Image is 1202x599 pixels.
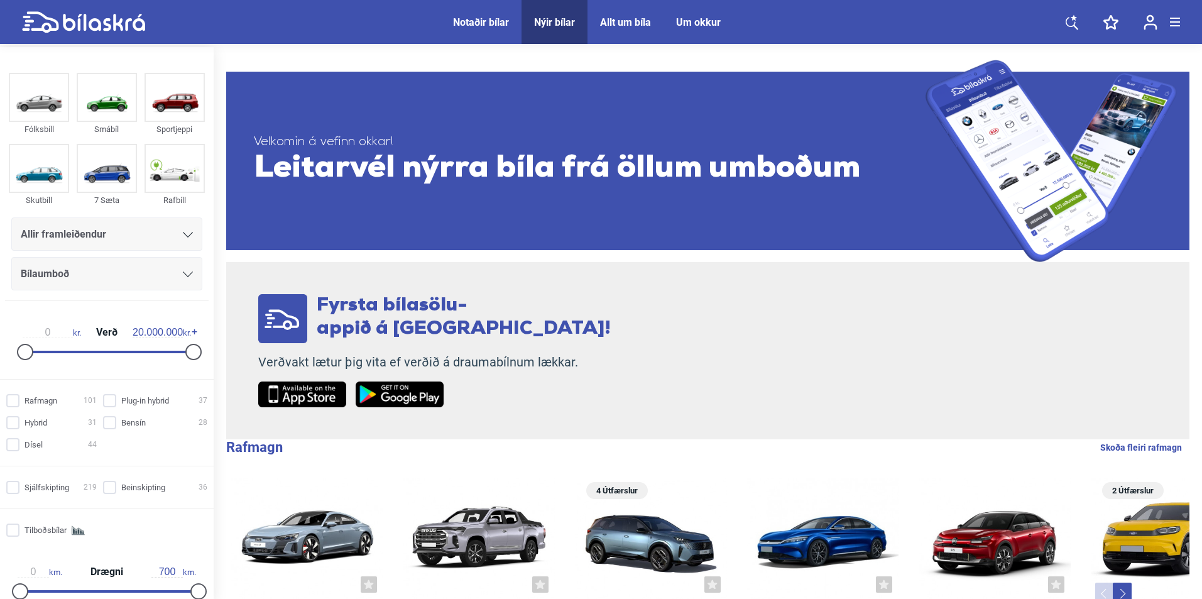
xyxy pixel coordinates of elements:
span: Hybrid [25,416,47,429]
span: Bensín [121,416,146,429]
span: Verð [93,327,121,338]
span: Tilboðsbílar [25,524,67,537]
div: Smábíl [77,122,137,136]
span: 44 [88,438,97,451]
div: Sportjeppi [145,122,205,136]
span: km. [151,566,196,578]
img: user-login.svg [1144,14,1157,30]
span: 219 [84,481,97,494]
span: Bílaumboð [21,265,69,283]
span: Plug-in hybrid [121,394,169,407]
a: Velkomin á vefinn okkar!Leitarvél nýrra bíla frá öllum umboðum [226,60,1189,262]
a: Skoða fleiri rafmagn [1100,439,1182,456]
span: Leitarvél nýrra bíla frá öllum umboðum [254,150,926,188]
span: Drægni [87,567,126,577]
span: 36 [199,481,207,494]
span: 4 Útfærslur [593,482,642,499]
span: 28 [199,416,207,429]
div: Skutbíll [9,193,69,207]
span: Allir framleiðendur [21,226,106,243]
div: Fólksbíll [9,122,69,136]
span: Sjálfskipting [25,481,69,494]
a: Notaðir bílar [453,16,509,28]
a: Allt um bíla [600,16,651,28]
span: Dísel [25,438,43,451]
b: Rafmagn [226,439,283,455]
span: 31 [88,416,97,429]
span: 2 Útfærslur [1108,482,1157,499]
span: Velkomin á vefinn okkar! [254,135,926,150]
a: Nýir bílar [534,16,575,28]
div: Rafbíll [145,193,205,207]
span: 101 [84,394,97,407]
span: Rafmagn [25,394,57,407]
p: Verðvakt lætur þig vita ef verðið á draumabílnum lækkar. [258,354,611,370]
a: Um okkur [676,16,721,28]
span: kr. [23,327,81,338]
span: km. [18,566,62,578]
span: 37 [199,394,207,407]
span: Fyrsta bílasölu- appið á [GEOGRAPHIC_DATA]! [317,296,611,339]
span: Beinskipting [121,481,165,494]
div: 7 Sæta [77,193,137,207]
span: kr. [133,327,191,338]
